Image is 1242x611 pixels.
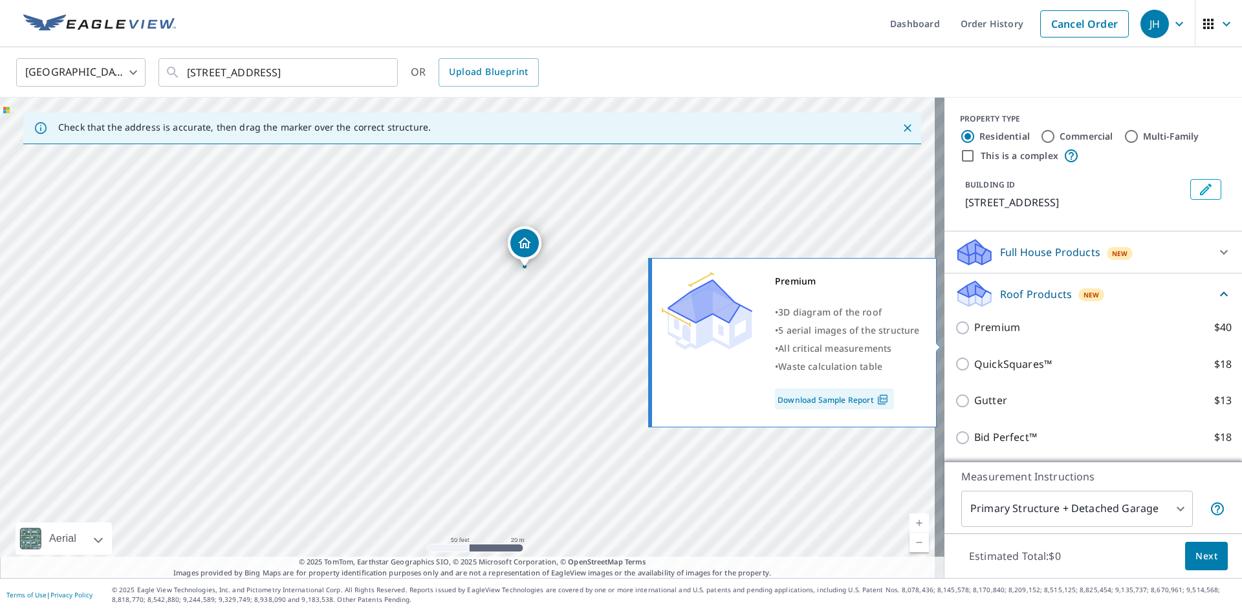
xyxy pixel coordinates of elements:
[662,272,752,350] img: Premium
[775,272,920,290] div: Premium
[974,429,1037,445] p: Bid Perfect™
[508,226,541,266] div: Dropped pin, building 1, Residential property, 5151 W County Line Rd Ponca City, OK 74601
[910,513,929,533] a: Current Level 19, Zoom In
[1185,542,1228,571] button: Next
[1214,356,1232,372] p: $18
[23,14,176,34] img: EV Logo
[965,195,1185,210] p: [STREET_ADDRESS]
[568,557,622,566] a: OpenStreetMap
[775,339,920,358] div: •
[1040,10,1129,38] a: Cancel Order
[1000,286,1072,302] p: Roof Products
[1214,429,1232,445] p: $18
[1214,319,1232,336] p: $40
[965,179,1015,190] p: BUILDING ID
[58,122,431,133] p: Check that the address is accurate, then drag the marker over the correct structure.
[974,392,1007,409] p: Gutter
[439,58,538,87] a: Upload Blueprint
[961,469,1225,484] p: Measurement Instructions
[974,356,1052,372] p: QuickSquares™
[899,120,916,136] button: Close
[778,324,919,336] span: 5 aerial images of the structure
[778,342,891,354] span: All critical measurements
[625,557,646,566] a: Terms
[1084,290,1100,300] span: New
[45,522,80,555] div: Aerial
[6,591,93,599] p: |
[187,54,371,91] input: Search by address or latitude-longitude
[1143,130,1199,143] label: Multi-Family
[778,360,882,372] span: Waste calculation table
[112,585,1236,605] p: © 2025 Eagle View Technologies, Inc. and Pictometry International Corp. All Rights Reserved. Repo...
[961,491,1193,527] div: Primary Structure + Detached Garage
[874,394,891,405] img: Pdf Icon
[1210,501,1225,517] span: Your report will include the primary structure and a detached garage if one exists.
[50,590,93,599] a: Privacy Policy
[1060,130,1113,143] label: Commercial
[959,542,1071,570] p: Estimated Total: $0
[1112,248,1128,259] span: New
[1214,392,1232,409] p: $13
[775,321,920,339] div: •
[1140,10,1169,38] div: JH
[955,237,1232,268] div: Full House ProductsNew
[910,533,929,552] a: Current Level 19, Zoom Out
[299,557,646,568] span: © 2025 TomTom, Earthstar Geographics SIO, © 2025 Microsoft Corporation, ©
[974,319,1020,336] p: Premium
[6,590,47,599] a: Terms of Use
[16,54,146,91] div: [GEOGRAPHIC_DATA]
[16,522,112,555] div: Aerial
[775,303,920,321] div: •
[1000,244,1100,260] p: Full House Products
[778,306,882,318] span: 3D diagram of the roof
[775,358,920,376] div: •
[981,149,1058,162] label: This is a complex
[775,389,894,409] a: Download Sample Report
[1190,179,1221,200] button: Edit building 1
[449,64,528,80] span: Upload Blueprint
[955,279,1232,309] div: Roof ProductsNew
[411,58,539,87] div: OR
[960,113,1226,125] div: PROPERTY TYPE
[1195,548,1217,564] span: Next
[979,130,1030,143] label: Residential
